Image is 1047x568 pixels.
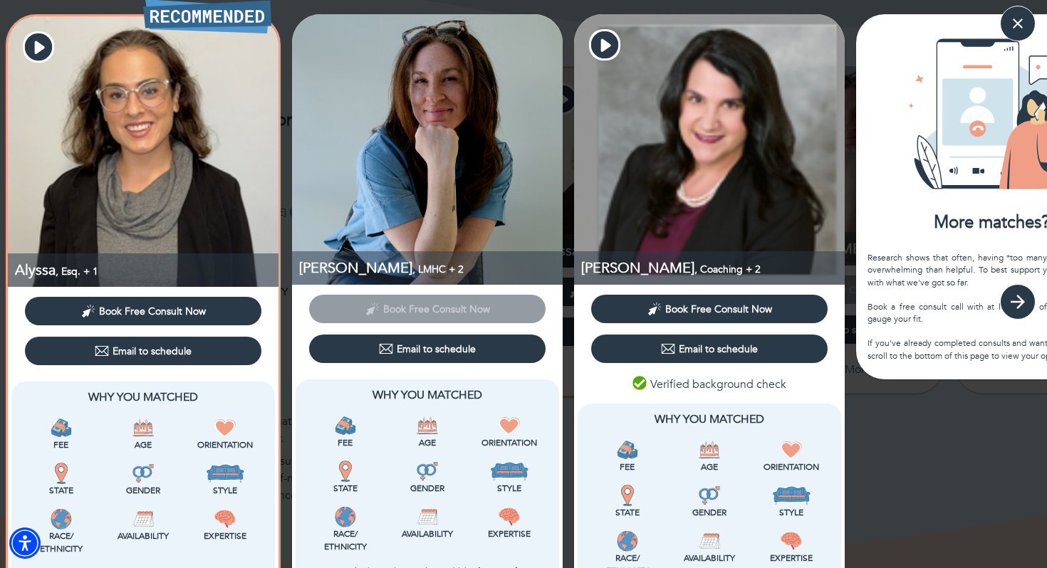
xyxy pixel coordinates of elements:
p: State [589,506,665,519]
p: Age [671,461,747,473]
p: Availability [389,527,465,540]
img: Expertise [214,508,236,530]
img: Fee [335,415,356,436]
div: Accessibility Menu [9,527,41,559]
p: [PERSON_NAME] [299,258,563,278]
p: Orientation [187,438,264,451]
p: Race/ Ethnicity [307,527,383,553]
p: Coaching, Hypnotherapist, Integrative Practitioner [581,258,845,278]
img: State [335,461,356,482]
p: Gender [389,482,465,495]
span: Book Free Consult Now [665,303,772,316]
img: Availability [417,506,438,527]
p: Why You Matched [307,386,548,404]
p: Gender [671,506,747,519]
p: Fee [307,436,383,449]
p: Age [105,438,181,451]
p: State [23,484,99,497]
img: Race/<br />Ethnicity [335,506,356,527]
img: Alyssa Kelliher profile [8,16,278,287]
img: Gender [132,463,154,484]
img: Fee [617,439,638,461]
button: Email to schedule [309,335,546,363]
p: Fee [589,461,665,473]
img: Age [417,415,438,436]
img: Gender [699,485,720,506]
img: Gender [417,461,438,482]
img: Style [490,461,529,482]
button: Email to schedule [25,337,261,365]
img: Race/<br />Ethnicity [617,530,638,552]
div: This provider is licensed to work in your state. [589,485,665,519]
img: Race/<br />Ethnicity [51,508,72,530]
span: , LMHC + 2 [412,263,464,276]
img: Orientation [781,439,802,461]
p: Style [472,482,548,495]
button: Book Free Consult Now [591,295,828,323]
div: Email to schedule [379,342,476,356]
img: Lindsay Pirozzi profile [292,14,563,285]
p: Race/ Ethnicity [23,530,99,555]
p: Orientation [754,461,830,473]
p: Gender [105,484,181,497]
span: , Coaching + 2 [694,263,761,276]
img: State [51,463,72,484]
img: Age [132,417,154,438]
span: Book Free Consult Now [99,305,206,318]
span: , Esq. + 1 [56,265,98,278]
div: Email to schedule [661,342,758,356]
p: Expertise [754,552,830,564]
p: Style [754,506,830,519]
img: Expertise [499,506,520,527]
img: Availability [699,530,720,552]
img: Age [699,439,720,461]
img: Expertise [781,530,802,552]
img: State [617,485,638,506]
button: Book Free Consult Now [25,297,261,325]
img: Style [206,463,245,484]
p: Why You Matched [589,411,830,428]
div: This provider is licensed to work in your state. [23,463,99,497]
p: Expertise [187,530,264,542]
p: Orientation [472,436,548,449]
img: Carol Brozzetti profile [574,14,845,285]
p: Why You Matched [23,389,264,406]
p: Fee [23,438,99,451]
img: Fee [51,417,72,438]
img: Orientation [499,415,520,436]
span: This provider has not yet shared their calendar link. Please email the provider to schedule [309,301,546,315]
p: Verified background check [632,376,786,393]
p: Esq., Coaching [15,261,278,280]
img: Availability [132,508,154,530]
p: Age [389,436,465,449]
img: Style [772,485,811,506]
p: Availability [105,530,181,542]
p: Expertise [472,527,548,540]
div: Email to schedule [95,344,192,358]
p: State [307,482,383,495]
p: Style [187,484,264,497]
img: Orientation [214,417,236,438]
button: Email to schedule [591,335,828,363]
p: Availability [671,552,747,564]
